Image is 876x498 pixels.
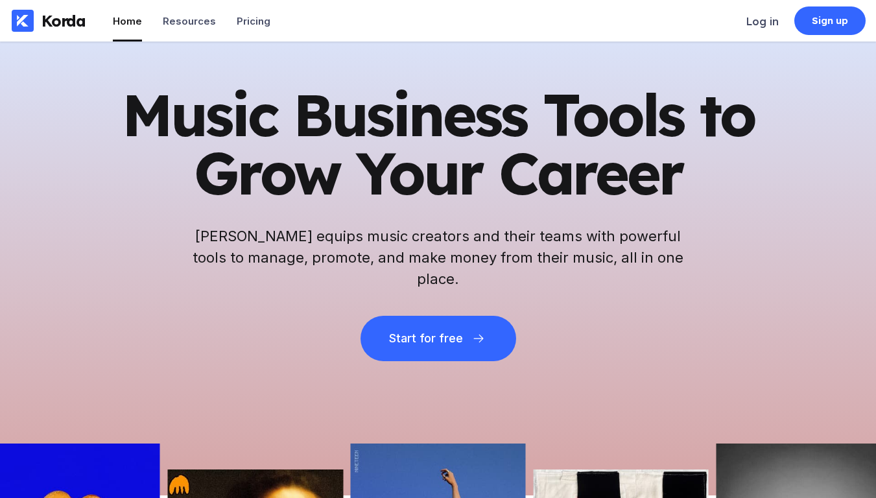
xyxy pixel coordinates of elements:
div: Resources [163,15,216,27]
div: Home [113,15,142,27]
button: Start for free [361,316,516,361]
div: Log in [746,15,779,28]
div: Start for free [389,332,463,345]
h1: Music Business Tools to Grow Your Career [121,86,756,202]
a: Sign up [794,6,866,35]
div: Korda [41,11,86,30]
h2: [PERSON_NAME] equips music creators and their teams with powerful tools to manage, promote, and m... [192,226,685,290]
div: Pricing [237,15,270,27]
div: Sign up [812,14,849,27]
